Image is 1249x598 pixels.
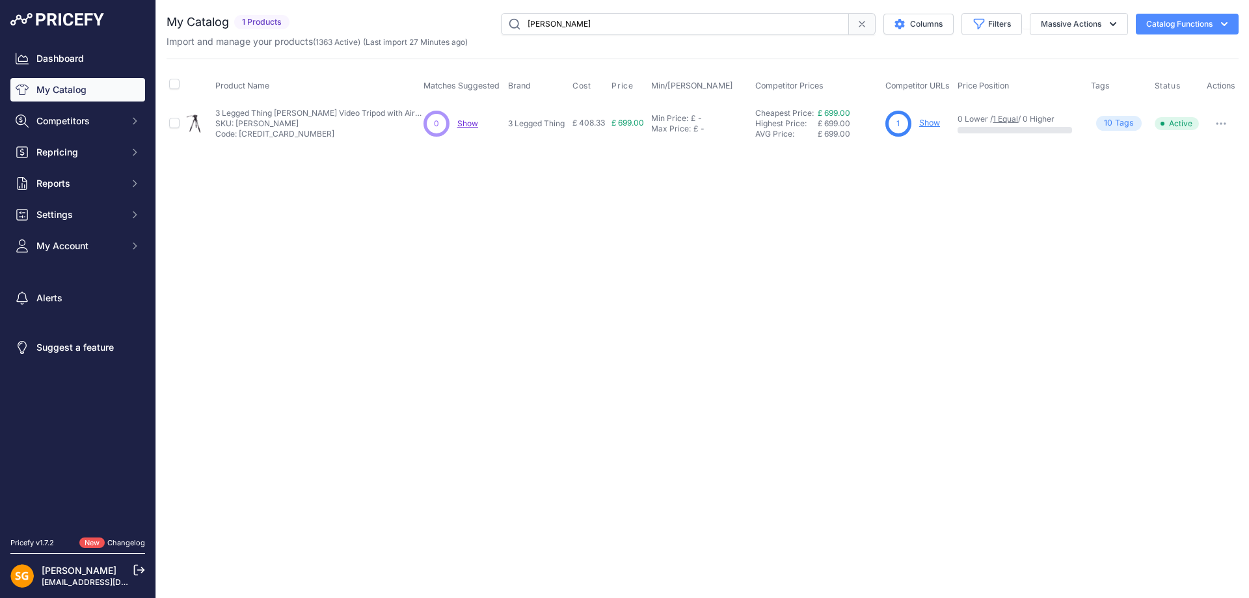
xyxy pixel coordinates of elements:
[10,47,145,70] a: Dashboard
[36,115,122,128] span: Competitors
[316,37,358,47] a: 1363 Active
[215,118,423,129] p: SKU: [PERSON_NAME]
[363,37,468,47] span: (Last import 27 Minutes ago)
[10,286,145,310] a: Alerts
[10,141,145,164] button: Repricing
[10,234,145,258] button: My Account
[958,81,1009,90] span: Price Position
[36,239,122,252] span: My Account
[36,177,122,190] span: Reports
[1207,81,1235,90] span: Actions
[958,114,1077,124] p: 0 Lower / / 0 Higher
[313,37,360,47] span: ( )
[611,81,636,91] button: Price
[919,118,940,128] a: Show
[10,78,145,102] a: My Catalog
[42,577,178,587] a: [EMAIL_ADDRESS][DOMAIN_NAME]
[508,81,531,90] span: Brand
[457,118,478,128] a: Show
[36,208,122,221] span: Settings
[10,537,54,549] div: Pricefy v1.7.2
[611,118,644,128] span: £ 699.00
[234,15,289,30] span: 1 Products
[693,124,698,134] div: £
[651,113,688,124] div: Min Price:
[10,336,145,359] a: Suggest a feature
[818,108,850,118] a: £ 699.00
[883,14,954,34] button: Columns
[423,81,500,90] span: Matches Suggested
[1129,117,1134,129] span: s
[107,538,145,547] a: Changelog
[818,129,880,139] div: £ 699.00
[10,203,145,226] button: Settings
[1155,81,1183,91] button: Status
[755,129,818,139] div: AVG Price:
[215,81,269,90] span: Product Name
[993,114,1018,124] a: 1 Equal
[651,124,691,134] div: Max Price:
[10,109,145,133] button: Competitors
[755,108,814,118] a: Cheapest Price:
[167,35,468,48] p: Import and manage your products
[572,81,593,91] button: Cost
[508,118,567,129] p: 3 Legged Thing
[1155,81,1181,91] span: Status
[36,146,122,159] span: Repricing
[1155,117,1199,130] span: Active
[611,81,633,91] span: Price
[572,81,591,91] span: Cost
[1104,117,1112,129] span: 10
[10,172,145,195] button: Reports
[1091,81,1110,90] span: Tags
[698,124,705,134] div: -
[755,81,824,90] span: Competitor Prices
[79,537,105,549] span: New
[961,13,1022,35] button: Filters
[691,113,695,124] div: £
[215,129,423,139] p: Code: [CREDIT_CARD_NUMBER]
[10,47,145,522] nav: Sidebar
[434,118,439,129] span: 0
[1096,116,1142,131] span: Tag
[755,118,818,129] div: Highest Price:
[215,108,423,118] p: 3 Legged Thing [PERSON_NAME] Video Tripod with AirHed Cine-V - Darkness
[896,118,900,129] span: 1
[1030,13,1128,35] button: Massive Actions
[42,565,116,576] a: [PERSON_NAME]
[501,13,849,35] input: Search
[651,81,733,90] span: Min/[PERSON_NAME]
[1136,14,1239,34] button: Catalog Functions
[695,113,702,124] div: -
[885,81,950,90] span: Competitor URLs
[818,118,850,128] span: £ 699.00
[167,13,229,31] h2: My Catalog
[10,13,104,26] img: Pricefy Logo
[572,118,605,128] span: £ 408.33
